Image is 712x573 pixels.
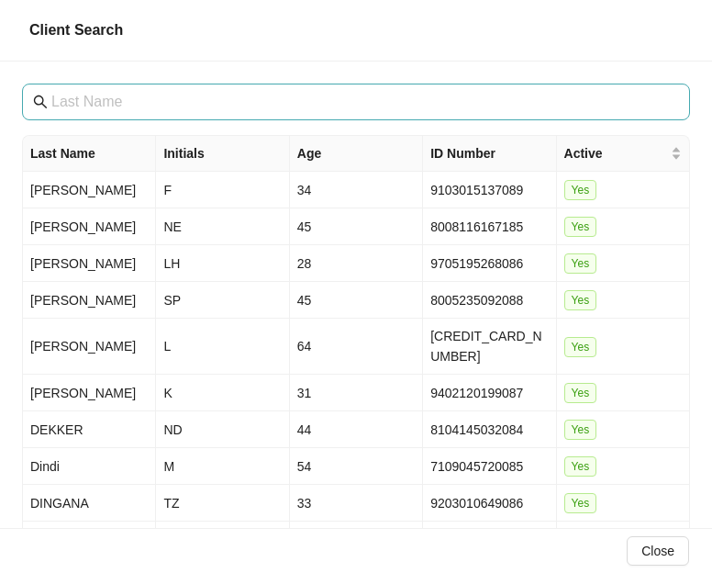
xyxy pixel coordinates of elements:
span: Yes [564,337,597,357]
td: [PERSON_NAME] [23,319,156,375]
td: TZ [156,485,289,522]
td: M [156,448,289,485]
span: 34 [297,183,312,197]
td: WJ [156,522,289,558]
span: 45 [297,219,312,234]
td: LH [156,245,289,282]
span: 44 [297,422,312,437]
th: Age [290,136,423,172]
span: 54 [297,459,312,474]
td: [PERSON_NAME] [23,375,156,411]
td: [PERSON_NAME] [23,172,156,208]
td: SP [156,282,289,319]
span: Yes [564,383,597,403]
input: Last Name [51,91,664,113]
span: Yes [564,290,597,310]
span: Yes [564,217,597,237]
span: 64 [297,339,312,354]
td: [PERSON_NAME] [23,245,156,282]
td: 8008116167185 [423,208,556,245]
th: Last Name [23,136,156,172]
td: Dindi [23,448,156,485]
td: ND [156,411,289,448]
td: L [156,319,289,375]
span: Yes [564,420,597,440]
span: Close [641,541,674,561]
td: [PERSON_NAME] [23,208,156,245]
td: DINGANA [23,485,156,522]
button: Close [627,536,689,566]
span: Client Search [29,22,123,38]
span: 28 [297,256,312,271]
span: Yes [564,493,597,513]
span: 31 [297,386,312,400]
td: 9203010649086 [423,485,556,522]
span: 45 [297,293,312,308]
td: 9705195268086 [423,245,556,282]
td: 9103015137089 [423,172,556,208]
th: ID Number [423,136,556,172]
td: K [156,375,289,411]
td: 7109045720085 [423,448,556,485]
span: Yes [564,456,597,477]
td: 8712135076083 [423,522,556,558]
td: 8005235092088 [423,282,556,319]
td: [PERSON_NAME] [23,282,156,319]
th: Active [557,136,690,172]
td: DU PLESSIS [23,522,156,558]
td: DEKKER [23,411,156,448]
td: NE [156,208,289,245]
span: Yes [564,180,597,200]
td: [CREDIT_CARD_NUMBER] [423,319,556,375]
span: 33 [297,496,312,511]
td: 9402120199087 [423,375,556,411]
span: search [33,95,48,109]
span: Active [564,143,667,163]
td: F [156,172,289,208]
span: Yes [564,253,597,274]
td: 8104145032084 [423,411,556,448]
th: Initials [156,136,289,172]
